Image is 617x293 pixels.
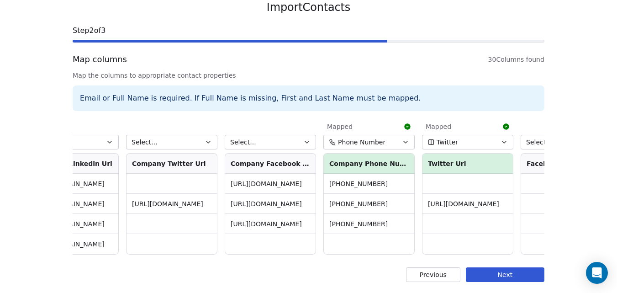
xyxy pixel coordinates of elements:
td: [URL][DOMAIN_NAME] [28,214,118,234]
span: Twitter [437,138,458,147]
th: Twitter Url [422,154,513,174]
td: [URL][DOMAIN_NAME] [28,194,118,214]
button: Next [466,267,544,282]
span: Select... [526,138,552,147]
span: Mapped [426,122,451,131]
span: Import Contacts [267,0,350,14]
span: Mapped [327,122,353,131]
div: Email or Full Name is required. If Full Name is missing, First and Last Name must be mapped. [73,85,544,111]
td: [URL][DOMAIN_NAME] [28,234,118,254]
th: Company Phone Numbers [324,154,414,174]
div: Open Intercom Messenger [586,262,608,284]
td: [URL][DOMAIN_NAME] [225,214,316,234]
th: Company Twitter Url [127,154,217,174]
td: [URL][DOMAIN_NAME] [225,174,316,194]
td: [URL][DOMAIN_NAME] [127,194,217,214]
th: Company Linkedin Url [28,154,118,174]
td: [PHONE_NUMBER] [324,174,414,194]
td: [URL][DOMAIN_NAME] [225,194,316,214]
span: 30 Columns found [488,55,544,64]
span: Map the columns to appropriate contact properties [73,71,544,80]
th: Company Facebook Url [225,154,316,174]
span: Select... [230,138,256,147]
span: Map columns [73,53,127,65]
td: [PHONE_NUMBER] [324,214,414,234]
span: Select... [132,138,158,147]
td: [URL][DOMAIN_NAME] [422,194,513,214]
td: [PHONE_NUMBER] [324,194,414,214]
th: Facebook Url [521,154,612,174]
span: Step 2 of 3 [73,25,544,36]
button: Previous [406,267,460,282]
span: Phone Number [338,138,385,147]
td: [URL][DOMAIN_NAME] [28,174,118,194]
